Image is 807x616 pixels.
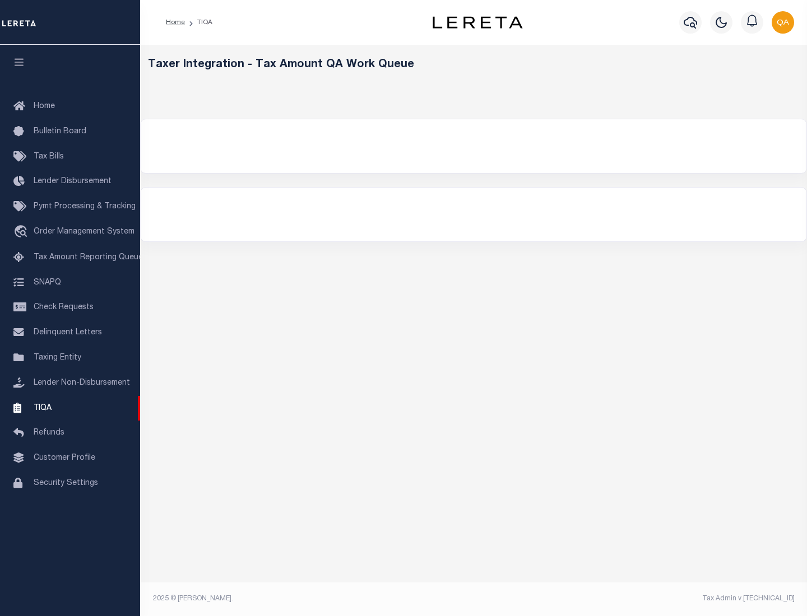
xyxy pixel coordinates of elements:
[34,203,136,211] span: Pymt Processing & Tracking
[34,178,112,185] span: Lender Disbursement
[34,454,95,462] span: Customer Profile
[34,228,134,236] span: Order Management System
[34,404,52,412] span: TIQA
[772,11,794,34] img: svg+xml;base64,PHN2ZyB4bWxucz0iaHR0cDovL3d3dy53My5vcmcvMjAwMC9zdmciIHBvaW50ZXItZXZlbnRzPSJub25lIi...
[433,16,522,29] img: logo-dark.svg
[34,479,98,487] span: Security Settings
[34,379,130,387] span: Lender Non-Disbursement
[34,153,64,161] span: Tax Bills
[166,19,185,26] a: Home
[34,278,61,286] span: SNAPQ
[34,354,81,362] span: Taxing Entity
[145,594,474,604] div: 2025 © [PERSON_NAME].
[34,329,102,337] span: Delinquent Letters
[34,429,64,437] span: Refunds
[13,225,31,240] i: travel_explore
[34,304,94,311] span: Check Requests
[34,128,86,136] span: Bulletin Board
[34,254,143,262] span: Tax Amount Reporting Queue
[34,102,55,110] span: Home
[185,17,212,27] li: TIQA
[148,58,800,72] h5: Taxer Integration - Tax Amount QA Work Queue
[482,594,795,604] div: Tax Admin v.[TECHNICAL_ID]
